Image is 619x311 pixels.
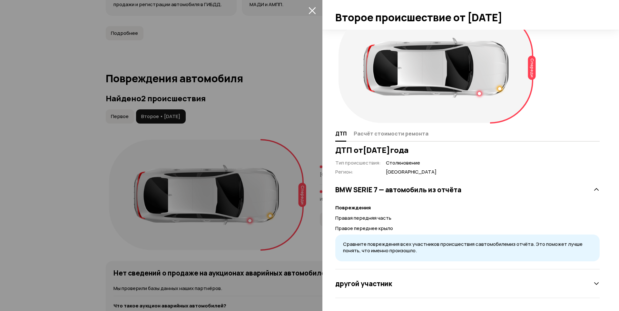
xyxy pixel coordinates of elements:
button: закрыть [307,5,317,15]
h3: BMW SERIE 7 — автомобиль из отчёта [335,186,461,194]
span: ДТП [335,130,347,137]
p: Правая передняя часть [335,215,600,222]
strong: Повреждения [335,204,371,211]
div: Спереди [528,56,536,80]
span: Сравните повреждения всех участников происшествия с автомобилем из отчёта. Это поможет лучше поня... [343,241,583,254]
span: [GEOGRAPHIC_DATA] [386,169,437,176]
span: Столкновение [386,160,437,166]
span: Регион : [335,168,353,175]
span: Тип происшествия : [335,159,381,166]
span: Расчёт стоимости ремонта [354,130,428,137]
p: Правое переднее крыло [335,225,600,232]
h3: ДТП от [DATE] года [335,145,600,155]
h3: другой участник [335,279,392,288]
